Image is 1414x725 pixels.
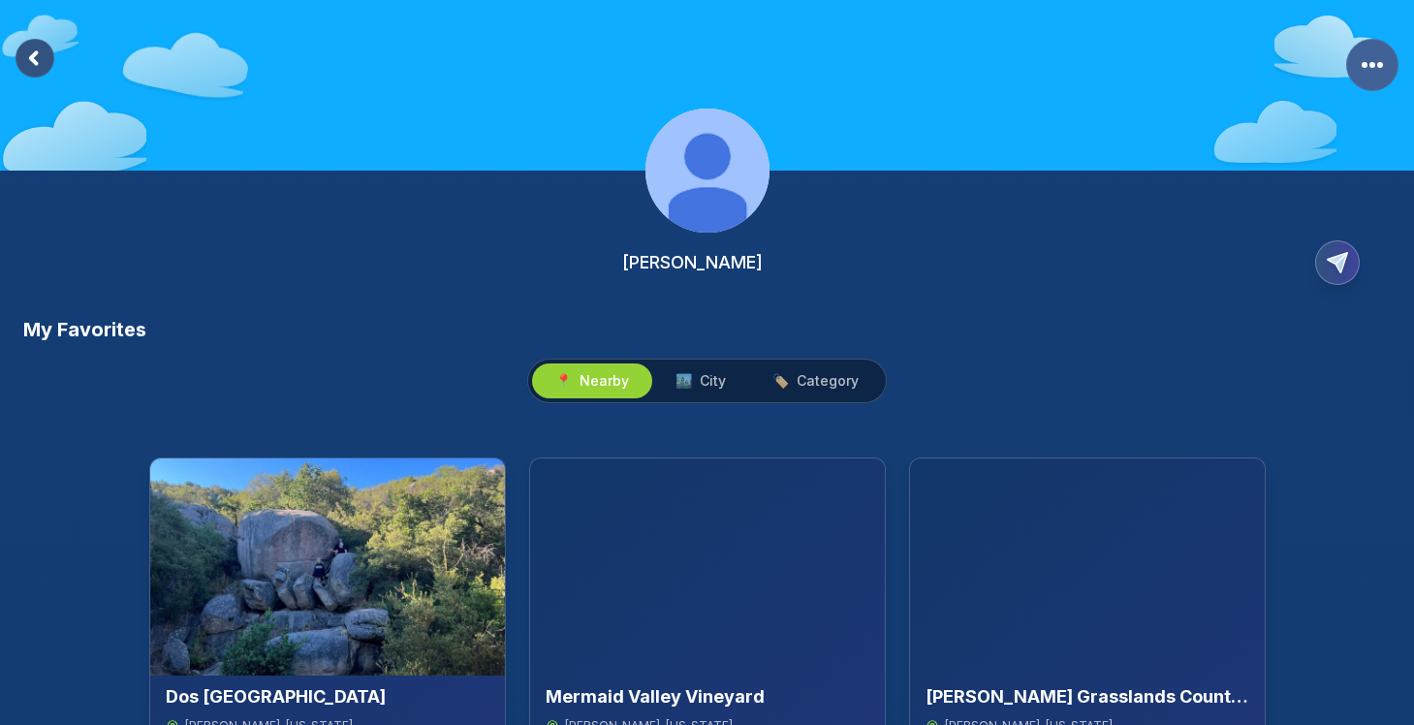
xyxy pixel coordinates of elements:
button: Copy Profile Link [1307,233,1391,293]
span: 🏙️ [676,371,692,391]
span: 🏷️ [772,371,789,391]
button: 🏙️City [652,363,749,398]
h3: Mermaid Valley Vineyard [546,683,765,710]
span: 📍 [555,371,572,391]
button: 📍Nearby [532,363,652,398]
button: 🏷️Category [749,363,882,398]
img: Profile Image [645,109,770,233]
span: City [700,371,726,391]
h3: [PERSON_NAME] Grasslands County Preserve [926,683,1249,710]
button: More Options [1346,39,1398,91]
h3: My Favorites [23,316,146,343]
img: Mermaid Valley Vineyard [530,458,885,676]
h3: Dos [GEOGRAPHIC_DATA] [166,683,386,710]
span: Nearby [580,371,629,391]
img: Dos Picos County Park [150,458,505,676]
img: Ramona Grasslands County Preserve [910,458,1265,676]
span: Category [797,371,859,391]
h2: [PERSON_NAME] [622,249,763,276]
